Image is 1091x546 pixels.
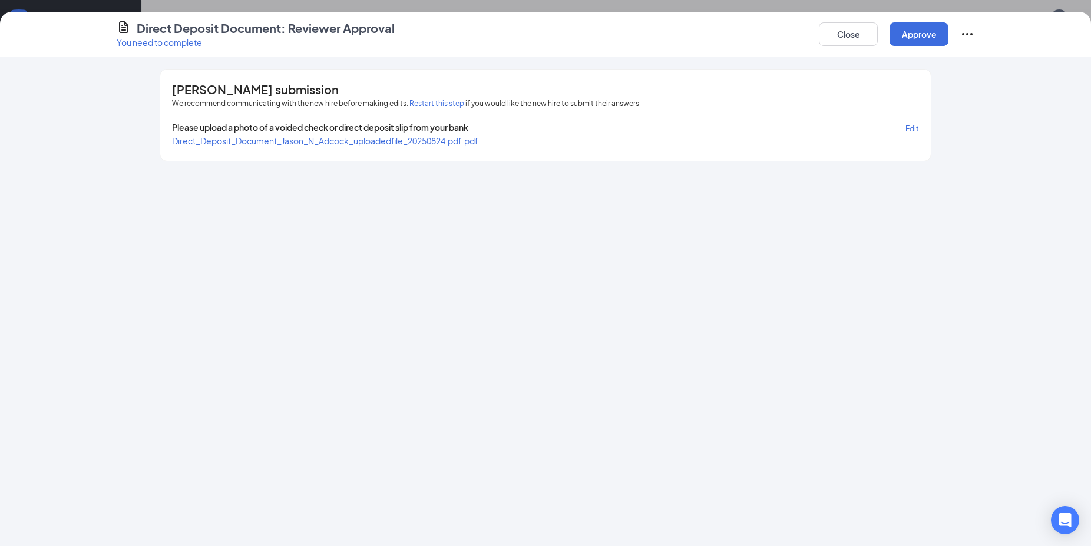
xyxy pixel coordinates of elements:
button: Close [819,22,878,46]
svg: CustomFormIcon [117,20,131,34]
div: Open Intercom Messenger [1051,506,1079,534]
span: Please upload a photo of a voided check or direct deposit slip from your bank [172,121,468,135]
h4: Direct Deposit Document: Reviewer Approval [137,20,395,37]
span: Edit [905,124,919,133]
span: [PERSON_NAME] submission [172,84,339,95]
button: Approve [890,22,948,46]
a: Direct_Deposit_Document_Jason_N_Adcock_uploadedfile_20250824.pdf.pdf [172,135,478,146]
button: Restart this step [409,98,464,110]
span: We recommend communicating with the new hire before making edits. if you would like the new hire ... [172,98,639,110]
svg: Ellipses [960,27,974,41]
p: You need to complete [117,37,395,48]
button: Edit [905,121,919,135]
